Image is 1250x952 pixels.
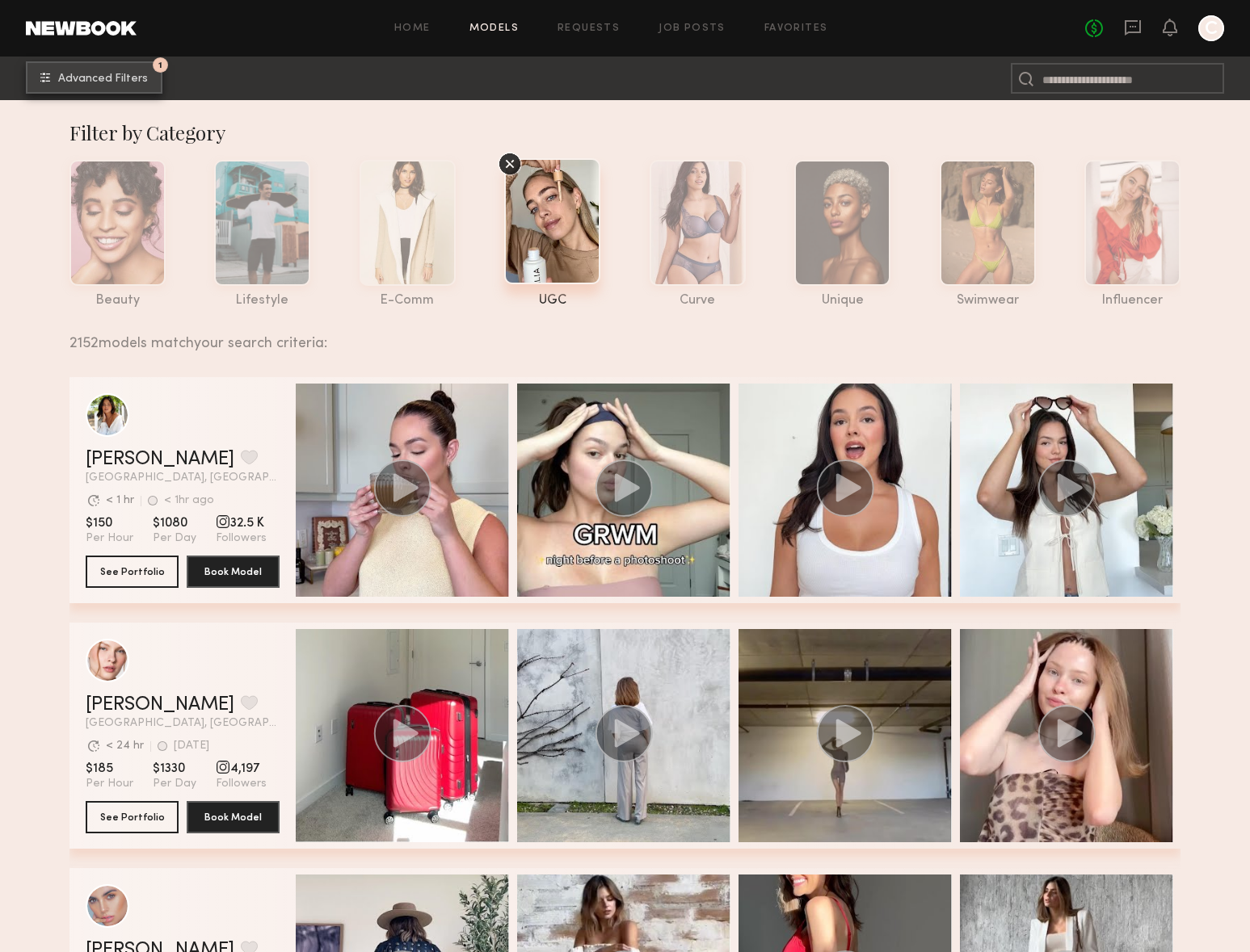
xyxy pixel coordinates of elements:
[153,531,196,546] span: Per Day
[1084,294,1181,308] div: influencer
[86,472,280,484] span: [GEOGRAPHIC_DATA], [GEOGRAPHIC_DATA]
[86,718,280,729] span: [GEOGRAPHIC_DATA], [GEOGRAPHIC_DATA]
[58,73,148,85] span: Advanced Filters
[469,23,519,34] a: Models
[187,556,280,588] button: Book Model
[153,777,196,791] span: Per Day
[26,61,162,94] button: 1Advanced Filters
[558,23,620,34] a: Requests
[174,740,209,752] div: [DATE]
[86,777,133,791] span: Per Hour
[86,556,179,588] button: See Portfolio
[69,317,1168,351] div: 2152 models match your search criteria:
[360,294,456,308] div: e-comm
[940,294,1036,308] div: swimwear
[214,294,310,308] div: lifestyle
[659,23,726,34] a: Job Posts
[650,294,746,308] div: curve
[86,515,133,531] span: $150
[86,531,133,546] span: Per Hour
[216,761,267,777] span: 4,197
[164,495,214,506] div: < 1hr ago
[86,761,133,777] span: $185
[1198,15,1224,41] a: C
[394,23,431,34] a: Home
[86,695,234,715] a: [PERSON_NAME]
[764,23,828,34] a: Favorites
[153,761,196,777] span: $1330
[216,777,267,791] span: Followers
[216,531,267,546] span: Followers
[106,740,144,752] div: < 24 hr
[504,294,600,308] div: UGC
[86,450,234,469] a: [PERSON_NAME]
[216,515,267,531] span: 32.5 K
[86,801,179,833] button: See Portfolio
[794,294,890,308] div: unique
[69,120,1181,145] div: Filter by Category
[158,61,162,69] span: 1
[187,801,280,833] button: Book Model
[106,495,134,506] div: < 1 hr
[69,294,166,308] div: beauty
[153,515,196,531] span: $1080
